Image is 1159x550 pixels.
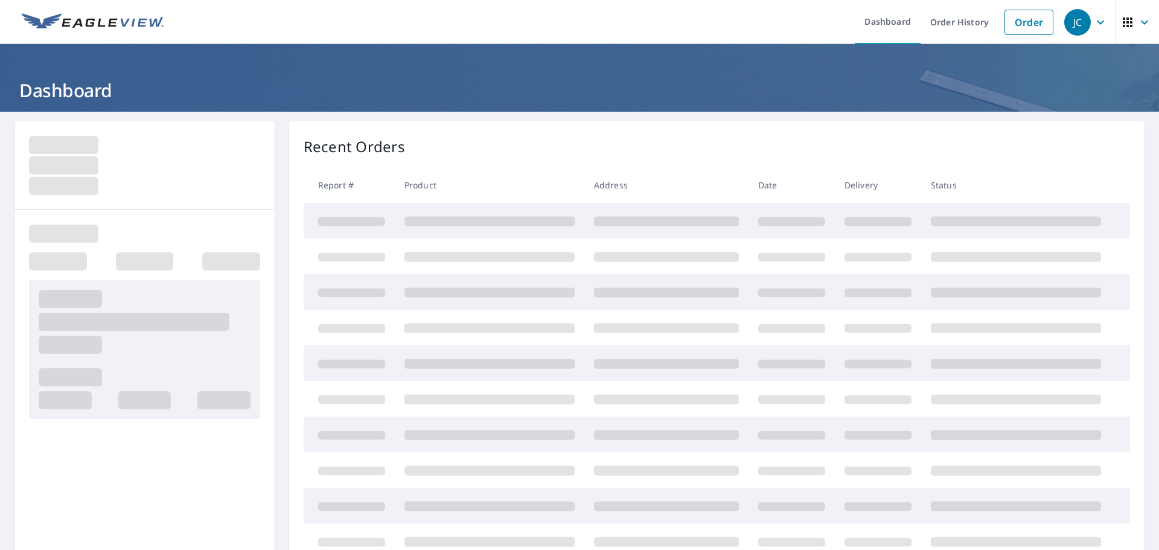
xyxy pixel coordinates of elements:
[1004,10,1053,35] a: Order
[835,167,921,203] th: Delivery
[395,167,584,203] th: Product
[304,167,395,203] th: Report #
[921,167,1111,203] th: Status
[14,78,1145,103] h1: Dashboard
[304,136,405,158] p: Recent Orders
[22,13,164,31] img: EV Logo
[749,167,835,203] th: Date
[584,167,749,203] th: Address
[1064,9,1091,36] div: JC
